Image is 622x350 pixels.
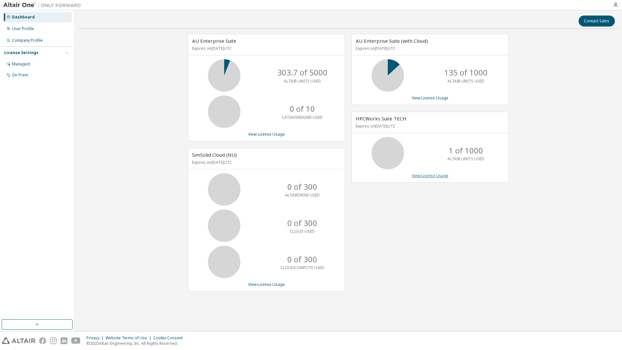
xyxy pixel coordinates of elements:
[192,38,236,44] span: AU Enterprise Suite
[192,160,339,165] p: Expires on [DATE] UTC
[106,335,153,341] div: Website Terms of Use
[86,341,187,346] p: © 2025 Altair Engineering, Inc. All Rights Reserved.
[12,62,30,67] div: Managed
[282,115,323,120] p: CATIAV5READER USED
[12,38,43,43] div: Company Profile
[356,115,407,122] span: HPCWorks Suite TECH
[2,337,35,344] img: altair_logo.svg
[290,229,315,234] p: CLOUD USED
[86,335,106,341] div: Privacy
[412,173,448,178] a: View License Usage
[284,78,321,84] p: ALTAIR UNITS USED
[447,156,484,162] p: ALTAIR UNITS USED
[281,265,324,270] p: CLOUDCOMPUTE USED
[277,67,328,78] p: 303.7 of 5000
[287,181,317,192] p: 0 of 300
[12,15,35,20] div: Dashboard
[579,16,615,27] button: Contact Sales
[12,73,28,78] div: On Prem
[192,46,339,51] p: Expires on [DATE] UTC
[356,123,503,129] p: Expires on [DATE] UTC
[61,337,67,344] img: linkedin.svg
[447,78,484,84] p: ALTAIR UNITS USED
[4,50,39,55] div: License Settings
[3,2,84,8] img: Altair One
[412,95,448,101] a: View License Usage
[356,38,428,44] span: AU Enterprise Suite (with Cloud)
[287,254,317,265] p: 0 of 300
[444,67,488,78] p: 135 of 1000
[248,131,285,137] a: View License Usage
[12,26,34,31] div: User Profile
[39,337,46,344] img: facebook.svg
[192,152,237,158] span: SimSolid Cloud (NU)
[449,145,483,156] p: 1 of 1000
[356,46,503,51] p: Expires on [DATE] UTC
[290,103,315,114] p: 0 of 10
[285,192,320,198] p: ALTAIRDRIVE USED
[71,337,81,344] img: youtube.svg
[287,218,317,229] p: 0 of 300
[248,282,285,287] a: View License Usage
[153,335,187,341] div: Cookie Consent
[50,337,57,344] img: instagram.svg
